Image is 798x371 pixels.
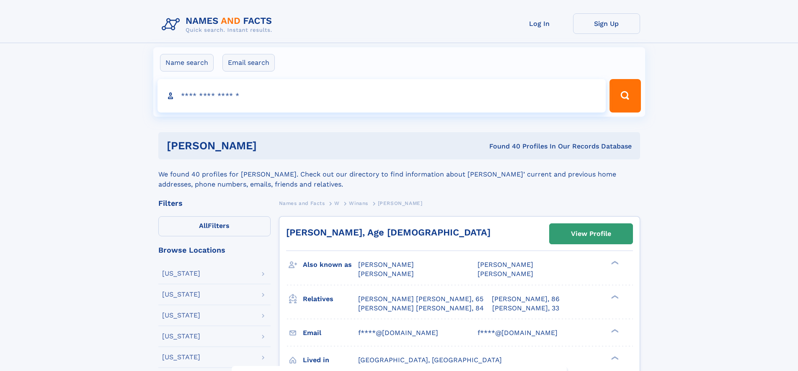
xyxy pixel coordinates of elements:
label: Filters [158,216,271,236]
div: [US_STATE] [162,354,200,361]
h3: Also known as [303,258,358,272]
a: Winans [349,198,368,208]
span: [PERSON_NAME] [478,261,533,269]
span: [PERSON_NAME] [358,261,414,269]
span: Winans [349,200,368,206]
a: Names and Facts [279,198,325,208]
div: [US_STATE] [162,270,200,277]
label: Email search [222,54,275,72]
a: [PERSON_NAME], 33 [492,304,559,313]
div: Filters [158,200,271,207]
span: [PERSON_NAME] [478,270,533,278]
h3: Lived in [303,353,358,367]
div: View Profile [571,224,611,243]
span: W [334,200,340,206]
div: ❯ [609,328,619,333]
input: search input [158,79,606,113]
a: [PERSON_NAME], Age [DEMOGRAPHIC_DATA] [286,227,491,238]
div: [US_STATE] [162,333,200,340]
span: [GEOGRAPHIC_DATA], [GEOGRAPHIC_DATA] [358,356,502,364]
a: W [334,198,340,208]
h1: [PERSON_NAME] [167,141,373,151]
div: Browse Locations [158,246,271,254]
span: All [199,222,208,230]
span: [PERSON_NAME] [378,200,423,206]
label: Name search [160,54,214,72]
div: ❯ [609,355,619,361]
div: We found 40 profiles for [PERSON_NAME]. Check out our directory to find information about [PERSON... [158,159,640,189]
a: Log In [506,13,573,34]
div: ❯ [609,294,619,299]
a: [PERSON_NAME] [PERSON_NAME], 84 [358,304,484,313]
div: [US_STATE] [162,312,200,319]
div: ❯ [609,260,619,266]
button: Search Button [609,79,640,113]
div: Found 40 Profiles In Our Records Database [373,142,632,151]
a: [PERSON_NAME] [PERSON_NAME], 65 [358,294,483,304]
a: View Profile [550,224,633,244]
h3: Email [303,326,358,340]
span: [PERSON_NAME] [358,270,414,278]
img: Logo Names and Facts [158,13,279,36]
a: [PERSON_NAME], 86 [492,294,560,304]
h3: Relatives [303,292,358,306]
div: [US_STATE] [162,291,200,298]
a: Sign Up [573,13,640,34]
